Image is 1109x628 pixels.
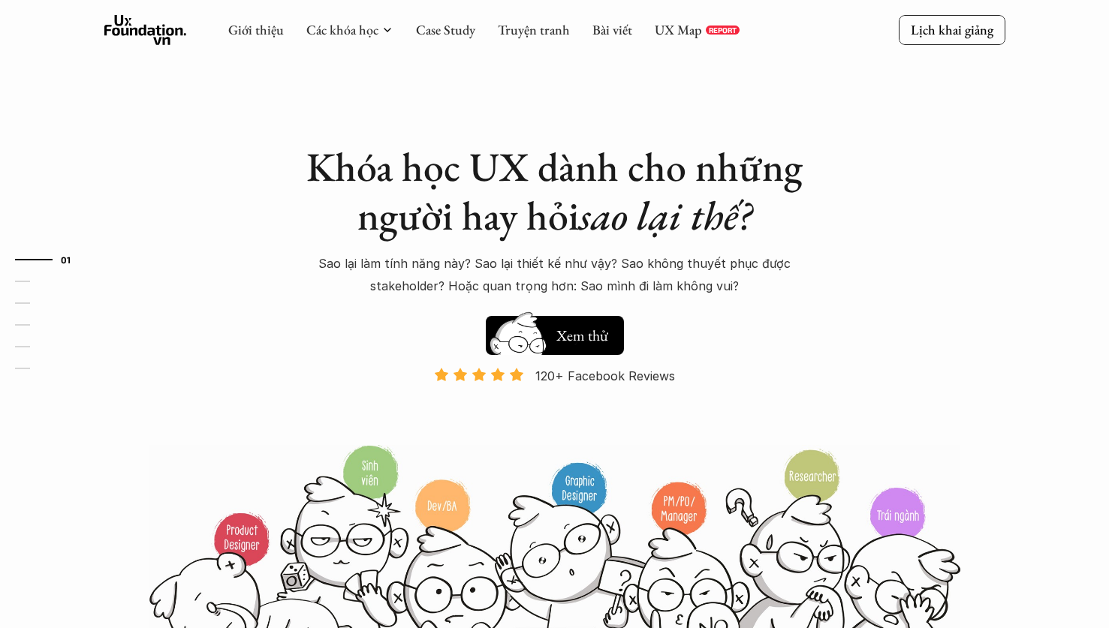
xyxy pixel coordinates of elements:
a: Giới thiệu [228,21,284,38]
em: sao lại thế? [579,189,752,242]
a: 01 [15,251,86,269]
a: Hay thôiXem thử [486,308,624,355]
a: 120+ Facebook Reviews [421,367,689,443]
strong: 01 [61,254,71,265]
p: Lịch khai giảng [911,21,993,38]
p: Sao lại làm tính năng này? Sao lại thiết kế như vậy? Sao không thuyết phục được stakeholder? Hoặc... [300,252,810,298]
a: Các khóa học [306,21,378,38]
h5: Xem thử [556,325,608,346]
a: Lịch khai giảng [899,15,1005,44]
h1: Khóa học UX dành cho những người hay hỏi [292,143,818,240]
a: Bài viết [592,21,632,38]
a: Truyện tranh [498,21,570,38]
a: UX Map [655,21,702,38]
a: Case Study [416,21,475,38]
a: REPORT [706,26,740,35]
p: REPORT [709,26,737,35]
p: 120+ Facebook Reviews [535,365,675,387]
